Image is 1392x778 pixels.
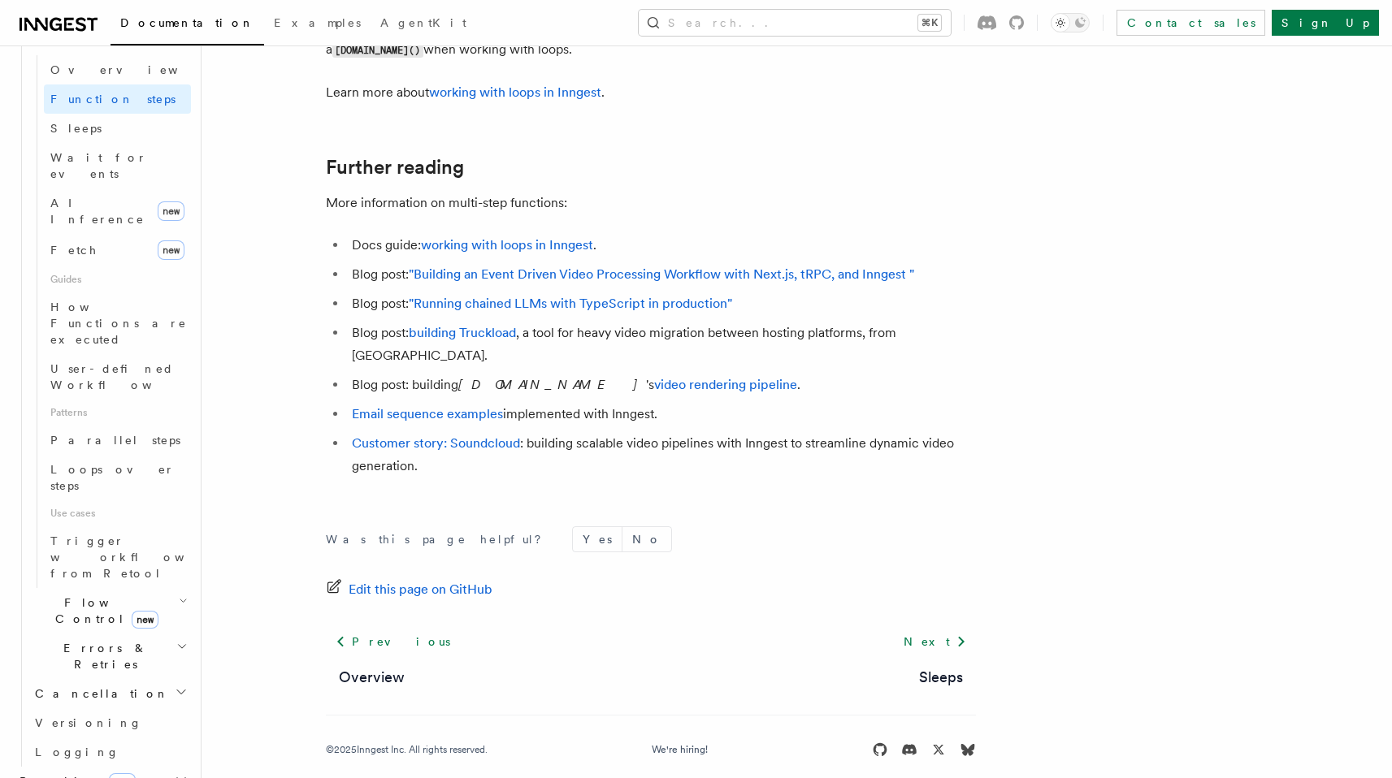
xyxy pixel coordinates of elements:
button: Toggle dark mode [1051,13,1090,32]
a: working with loops in Inngest [429,84,601,100]
button: Cancellation [28,679,191,708]
a: "Running chained LLMs with TypeScript in production" [409,296,732,311]
p: Learn more about . [326,81,976,104]
a: Sleeps [44,114,191,143]
button: Flow Controlnew [28,588,191,633]
a: Overview [339,666,405,689]
li: Blog post: [347,263,976,286]
a: We're hiring! [652,743,708,756]
li: implemented with Inngest. [347,403,976,426]
span: Parallel steps [50,434,180,447]
code: [DOMAIN_NAME]() [332,44,423,58]
span: Documentation [120,16,254,29]
span: Logging [35,746,119,759]
span: Examples [274,16,361,29]
div: © 2025 Inngest Inc. All rights reserved. [326,743,488,756]
a: working with loops in Inngest [421,237,593,253]
span: AI Inference [50,197,145,226]
a: Wait for events [44,143,191,188]
a: Loops over steps [44,455,191,500]
a: Parallel steps [44,426,191,455]
a: AgentKit [371,5,476,44]
a: Next [894,627,976,656]
span: AgentKit [380,16,466,29]
a: Fetchnew [44,234,191,266]
a: User-defined Workflows [44,354,191,400]
a: Sleeps [919,666,963,689]
p: Was this page helpful? [326,531,553,547]
span: Wait for events [50,151,147,180]
button: Errors & Retries [28,633,191,679]
span: User-defined Workflows [50,362,197,391]
a: Overview [44,55,191,84]
span: Cancellation [28,685,169,702]
a: How Functions are executed [44,292,191,354]
a: building Truckload [409,325,516,340]
span: Fetch [50,244,98,257]
span: Flow Control [28,594,179,627]
span: Edit this page on GitHub [349,578,492,601]
div: Steps & Workflows [28,55,191,588]
a: Trigger workflows from Retool [44,526,191,588]
button: Yes [573,527,622,551]
kbd: ⌘K [918,15,941,31]
a: Previous [326,627,460,656]
span: new [158,201,184,221]
a: Contact sales [1117,10,1265,36]
a: video rendering pipeline [654,377,797,392]
a: Versioning [28,708,191,737]
a: Sign Up [1272,10,1379,36]
span: new [132,611,158,629]
a: AI Inferencenew [44,188,191,234]
p: More information on multi-step functions: [326,192,976,214]
span: Guides [44,266,191,292]
span: Function steps [50,93,176,106]
span: Loops over steps [50,463,175,492]
span: Trigger workflows from Retool [50,534,229,580]
span: Errors & Retries [28,640,176,672]
a: Documentation [111,5,264,45]
a: "Building an Event Driven Video Processing Workflow with Next.js, tRPC, and Inngest " [409,266,914,282]
a: Further reading [326,156,464,179]
li: : building scalable video pipelines with Inngest to streamline dynamic video generation. [347,432,976,478]
span: Patterns [44,400,191,426]
em: [DOMAIN_NAME] [458,377,646,392]
span: Versioning [35,716,142,729]
span: Overview [50,63,218,76]
a: Edit this page on GitHub [326,578,492,601]
button: Search...⌘K [639,10,951,36]
a: Function steps [44,84,191,114]
li: Blog post: building 's . [347,374,976,396]
span: new [158,240,184,260]
a: Email sequence examples [352,406,503,421]
li: Blog post: [347,292,976,315]
a: Examples [264,5,371,44]
button: No [622,527,671,551]
a: Customer story: Soundcloud [352,435,520,451]
li: Docs guide: . [347,234,976,257]
a: Logging [28,737,191,767]
span: Use cases [44,500,191,526]
span: How Functions are executed [50,300,187,346]
span: Sleeps [50,122,102,135]
li: Blog post: , a tool for heavy video migration between hosting platforms, from [GEOGRAPHIC_DATA]. [347,322,976,367]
